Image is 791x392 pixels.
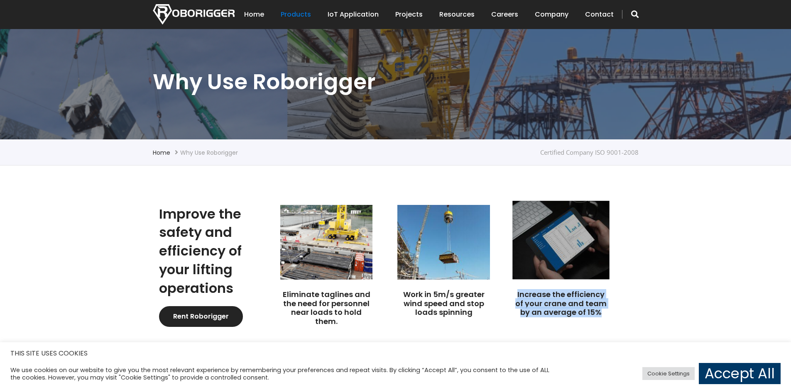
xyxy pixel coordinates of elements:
a: Increase the efficiency of your crane and team by an average of 15% [515,289,607,317]
a: Home [244,2,264,27]
a: Rent Roborigger [159,306,243,327]
a: Contact [585,2,614,27]
a: Projects [395,2,423,27]
a: Eliminate taglines and the need for personnel near loads to hold them. [283,289,370,326]
h5: THIS SITE USES COOKIES [10,348,781,359]
a: Work in 5m/s greater wind speed and stop loads spinning [403,289,485,317]
a: Home [153,149,170,157]
h2: Improve the safety and efficiency of your lifting operations [159,205,256,298]
img: Nortech [153,4,235,24]
a: Cookie Settings [642,367,695,380]
div: Certified Company ISO 9001-2008 [540,147,639,158]
a: IoT Application [328,2,379,27]
a: Products [281,2,311,27]
a: Accept All [699,363,781,384]
a: Careers [491,2,518,27]
a: Company [535,2,568,27]
a: Resources [439,2,475,27]
li: Why use Roborigger [180,148,238,158]
div: We use cookies on our website to give you the most relevant experience by remembering your prefer... [10,366,550,381]
img: Roborigger load control device for crane lifting on Alec's One Zaabeel site [397,205,490,280]
h1: Why use Roborigger [153,68,639,96]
